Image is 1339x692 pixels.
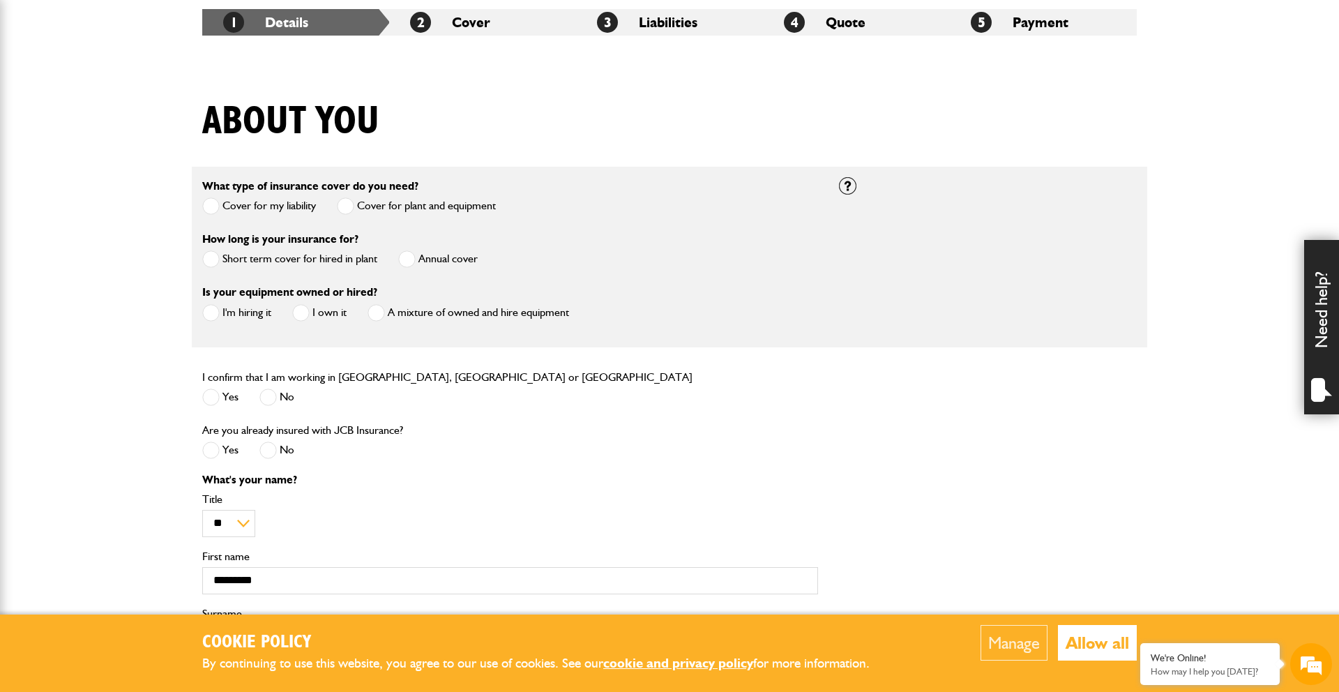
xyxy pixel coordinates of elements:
label: I'm hiring it [202,304,271,322]
li: Payment [950,9,1137,36]
label: Surname [202,608,818,619]
p: What's your name? [202,474,818,486]
li: Quote [763,9,950,36]
button: Manage [981,625,1047,661]
label: Cover for my liability [202,197,316,215]
label: No [259,389,294,406]
label: Cover for plant and equipment [337,197,496,215]
label: Short term cover for hired in plant [202,250,377,268]
li: Liabilities [576,9,763,36]
label: What type of insurance cover do you need? [202,181,418,192]
li: Details [202,9,389,36]
label: No [259,442,294,459]
span: 2 [410,12,431,33]
span: 4 [784,12,805,33]
label: How long is your insurance for? [202,234,358,245]
label: I confirm that I am working in [GEOGRAPHIC_DATA], [GEOGRAPHIC_DATA] or [GEOGRAPHIC_DATA] [202,372,693,383]
label: Annual cover [398,250,478,268]
label: Title [202,494,818,505]
label: I own it [292,304,347,322]
p: How may I help you today? [1151,666,1269,677]
label: Are you already insured with JCB Insurance? [202,425,403,436]
div: Need help? [1304,240,1339,414]
label: Yes [202,389,239,406]
label: Yes [202,442,239,459]
h1: About you [202,98,379,145]
span: 3 [597,12,618,33]
span: 5 [971,12,992,33]
a: cookie and privacy policy [603,655,753,671]
button: Allow all [1058,625,1137,661]
p: By continuing to use this website, you agree to our use of cookies. See our for more information. [202,653,893,675]
div: We're Online! [1151,652,1269,664]
label: First name [202,551,818,562]
label: Is your equipment owned or hired? [202,287,377,298]
h2: Cookie Policy [202,632,893,654]
li: Cover [389,9,576,36]
span: 1 [223,12,244,33]
label: A mixture of owned and hire equipment [368,304,569,322]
